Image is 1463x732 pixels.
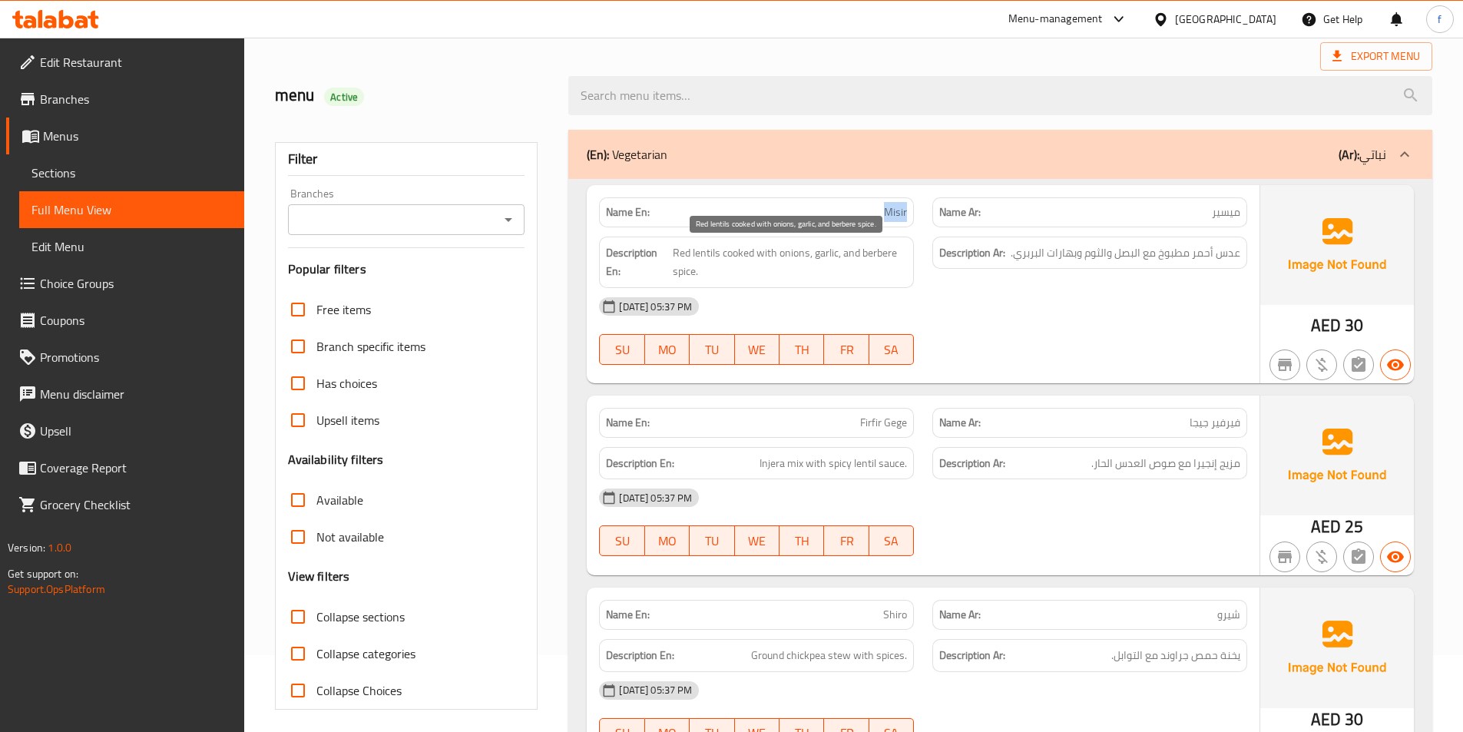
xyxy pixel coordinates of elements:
[40,459,232,477] span: Coverage Report
[48,538,71,558] span: 1.0.0
[690,525,734,556] button: TU
[1339,143,1359,166] b: (Ar):
[613,300,698,314] span: [DATE] 05:37 PM
[316,374,377,392] span: Has choices
[1311,512,1341,542] span: AED
[6,44,244,81] a: Edit Restaurant
[939,607,981,623] strong: Name Ar:
[8,564,78,584] span: Get support on:
[40,311,232,330] span: Coupons
[760,454,907,473] span: Injera mix with spicy lentil sauce.
[1343,542,1374,572] button: Not has choices
[1260,396,1414,515] img: Ae5nvW7+0k+MAAAAAElFTkSuQmCC
[19,228,244,265] a: Edit Menu
[6,265,244,302] a: Choice Groups
[288,568,350,585] h3: View filters
[1260,185,1414,305] img: Ae5nvW7+0k+MAAAAAElFTkSuQmCC
[6,81,244,118] a: Branches
[869,334,914,365] button: SA
[1320,42,1432,71] span: Export Menu
[645,334,690,365] button: MO
[599,525,644,556] button: SU
[875,339,908,361] span: SA
[40,274,232,293] span: Choice Groups
[31,200,232,219] span: Full Menu View
[1175,11,1276,28] div: [GEOGRAPHIC_DATA]
[1269,542,1300,572] button: Not branch specific item
[651,530,684,552] span: MO
[40,90,232,108] span: Branches
[587,145,667,164] p: Vegetarian
[19,191,244,228] a: Full Menu View
[31,164,232,182] span: Sections
[6,118,244,154] a: Menus
[696,530,728,552] span: TU
[1008,10,1103,28] div: Menu-management
[288,451,384,469] h3: Availability filters
[316,644,415,663] span: Collapse categories
[1111,646,1240,665] span: يخنة حمص جراوند مع التوابل.
[613,683,698,697] span: [DATE] 05:37 PM
[1269,349,1300,380] button: Not branch specific item
[860,415,907,431] span: Firfir Gege
[324,90,364,104] span: Active
[696,339,728,361] span: TU
[40,53,232,71] span: Edit Restaurant
[316,491,363,509] span: Available
[1438,11,1441,28] span: f
[651,339,684,361] span: MO
[1332,47,1420,66] span: Export Menu
[939,204,981,220] strong: Name Ar:
[1343,349,1374,380] button: Not has choices
[786,530,818,552] span: TH
[875,530,908,552] span: SA
[1190,415,1240,431] span: فيرفير جيجا
[6,412,244,449] a: Upsell
[8,538,45,558] span: Version:
[645,525,690,556] button: MO
[613,491,698,505] span: [DATE] 05:37 PM
[8,579,105,599] a: Support.OpsPlatform
[1380,542,1411,572] button: Available
[735,334,779,365] button: WE
[606,339,638,361] span: SU
[606,530,638,552] span: SU
[6,486,244,523] a: Grocery Checklist
[1091,454,1240,473] span: مزيج إنجيرا مع صوص العدس الحار.
[751,646,907,665] span: Ground chickpea stew with spices.
[939,454,1005,473] strong: Description Ar:
[606,243,670,281] strong: Description En:
[316,300,371,319] span: Free items
[1345,512,1363,542] span: 25
[1311,310,1341,340] span: AED
[606,607,650,623] strong: Name En:
[690,334,734,365] button: TU
[824,525,869,556] button: FR
[869,525,914,556] button: SA
[1339,145,1386,164] p: نباتي
[40,348,232,366] span: Promotions
[1260,588,1414,707] img: Ae5nvW7+0k+MAAAAAElFTkSuQmCC
[6,376,244,412] a: Menu disclaimer
[673,243,907,281] span: Red lentils cooked with onions, garlic, and berbere spice.
[6,302,244,339] a: Coupons
[606,646,674,665] strong: Description En:
[786,339,818,361] span: TH
[19,154,244,191] a: Sections
[606,204,650,220] strong: Name En:
[1306,349,1337,380] button: Purchased item
[43,127,232,145] span: Menus
[6,339,244,376] a: Promotions
[824,334,869,365] button: FR
[288,143,525,176] div: Filter
[316,681,402,700] span: Collapse Choices
[1345,310,1363,340] span: 30
[6,449,244,486] a: Coverage Report
[498,209,519,230] button: Open
[606,454,674,473] strong: Description En:
[741,530,773,552] span: WE
[40,385,232,403] span: Menu disclaimer
[568,130,1432,179] div: (En): Vegetarian(Ar):نباتي
[779,334,824,365] button: TH
[939,243,1005,263] strong: Description Ar:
